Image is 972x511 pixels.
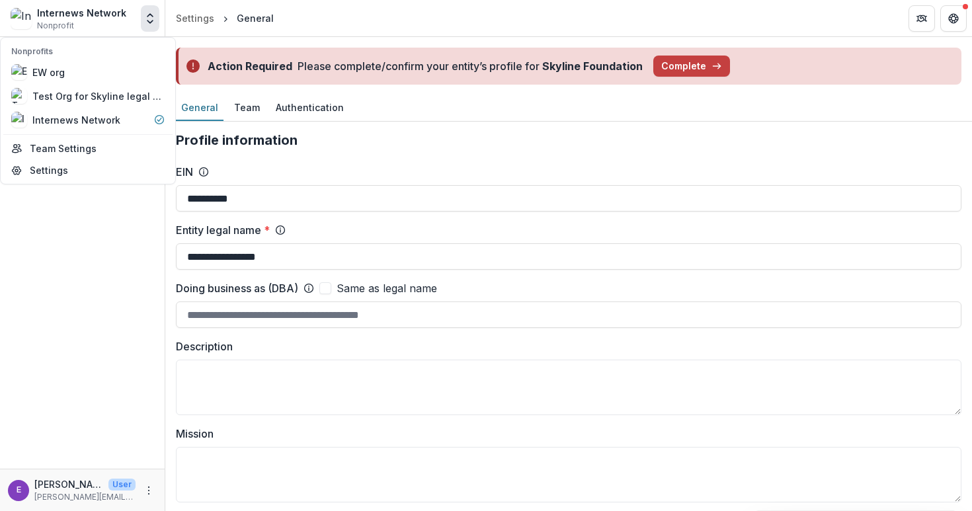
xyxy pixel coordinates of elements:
a: Authentication [270,95,349,121]
div: Please complete/confirm your entity’s profile for [298,58,643,74]
p: [PERSON_NAME][EMAIL_ADDRESS][DOMAIN_NAME] [34,491,136,503]
p: User [108,479,136,491]
div: Team [229,98,265,117]
button: More [141,483,157,498]
nav: breadcrumb [171,9,279,28]
h2: Profile information [176,132,961,148]
label: Doing business as (DBA) [176,280,298,296]
p: [PERSON_NAME] [34,477,103,491]
div: Settings [176,11,214,25]
img: Internews Network [11,8,32,29]
div: General [176,98,223,117]
button: Complete [653,56,730,77]
label: Mission [176,426,953,442]
a: Team [229,95,265,121]
button: Open entity switcher [141,5,159,32]
div: Action Required [208,58,292,74]
strong: Skyline Foundation [542,59,643,73]
div: General [237,11,274,25]
span: Same as legal name [337,280,437,296]
label: EIN [176,164,193,180]
button: Get Help [940,5,967,32]
div: eddie [17,486,21,494]
label: Entity legal name [176,222,270,238]
div: Internews Network [37,6,126,20]
label: Description [176,338,953,354]
div: Authentication [270,98,349,117]
a: General [176,95,223,121]
button: Partners [909,5,935,32]
span: Nonprofit [37,20,74,32]
a: Settings [171,9,220,28]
